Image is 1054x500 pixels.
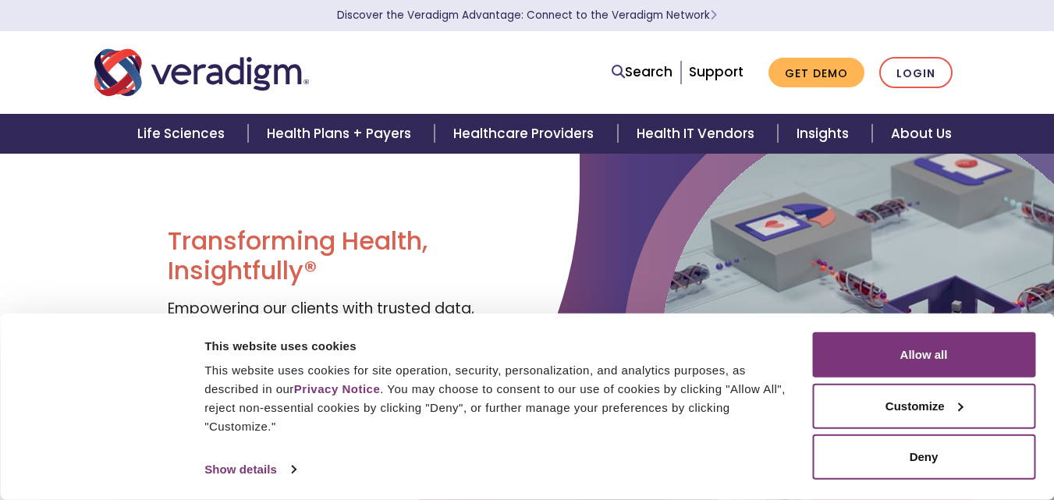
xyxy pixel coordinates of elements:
[204,361,794,436] div: This website uses cookies for site operation, security, personalization, and analytics purposes, ...
[435,114,617,154] a: Healthcare Providers
[168,226,515,286] h1: Transforming Health, Insightfully®
[248,114,435,154] a: Health Plans + Payers
[337,8,717,23] a: Discover the Veradigm Advantage: Connect to the Veradigm NetworkLearn More
[618,114,778,154] a: Health IT Vendors
[204,458,295,481] a: Show details
[812,332,1035,378] button: Allow all
[879,57,953,89] a: Login
[689,62,743,81] a: Support
[812,383,1035,428] button: Customize
[294,382,380,395] a: Privacy Notice
[119,114,248,154] a: Life Sciences
[710,8,717,23] span: Learn More
[812,434,1035,480] button: Deny
[168,298,511,386] span: Empowering our clients with trusted data, insights, and solutions to help reduce costs and improv...
[872,114,971,154] a: About Us
[768,58,864,88] a: Get Demo
[94,47,309,98] img: Veradigm logo
[612,62,673,83] a: Search
[204,336,794,355] div: This website uses cookies
[778,114,872,154] a: Insights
